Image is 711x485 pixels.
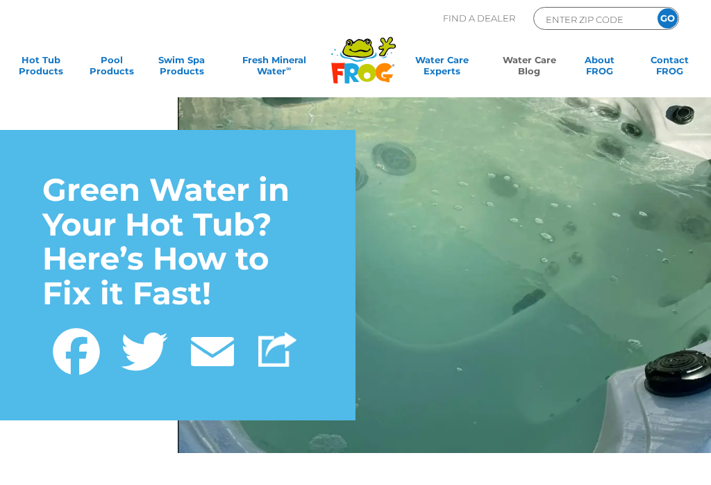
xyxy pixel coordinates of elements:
[286,65,291,72] sup: ∞
[544,11,638,27] input: Zip Code Form
[443,7,515,30] p: Find A Dealer
[42,320,110,378] a: Facebook
[258,332,296,367] img: Share
[642,54,697,82] a: ContactFROG
[42,172,313,310] h1: Green Water in Your Hot Tub? Here’s How to Fix it Fast!
[154,54,209,82] a: Swim SpaProducts
[84,54,139,82] a: PoolProducts
[178,320,246,378] a: Email
[178,97,711,453] img: Close up image of green hot tub water that is caused by algae.
[225,54,324,82] a: Fresh MineralWater∞
[398,54,486,82] a: Water CareExperts
[110,320,178,378] a: Twitter
[502,54,557,82] a: Water CareBlog
[14,54,69,82] a: Hot TubProducts
[572,54,627,82] a: AboutFROG
[658,8,678,28] input: GO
